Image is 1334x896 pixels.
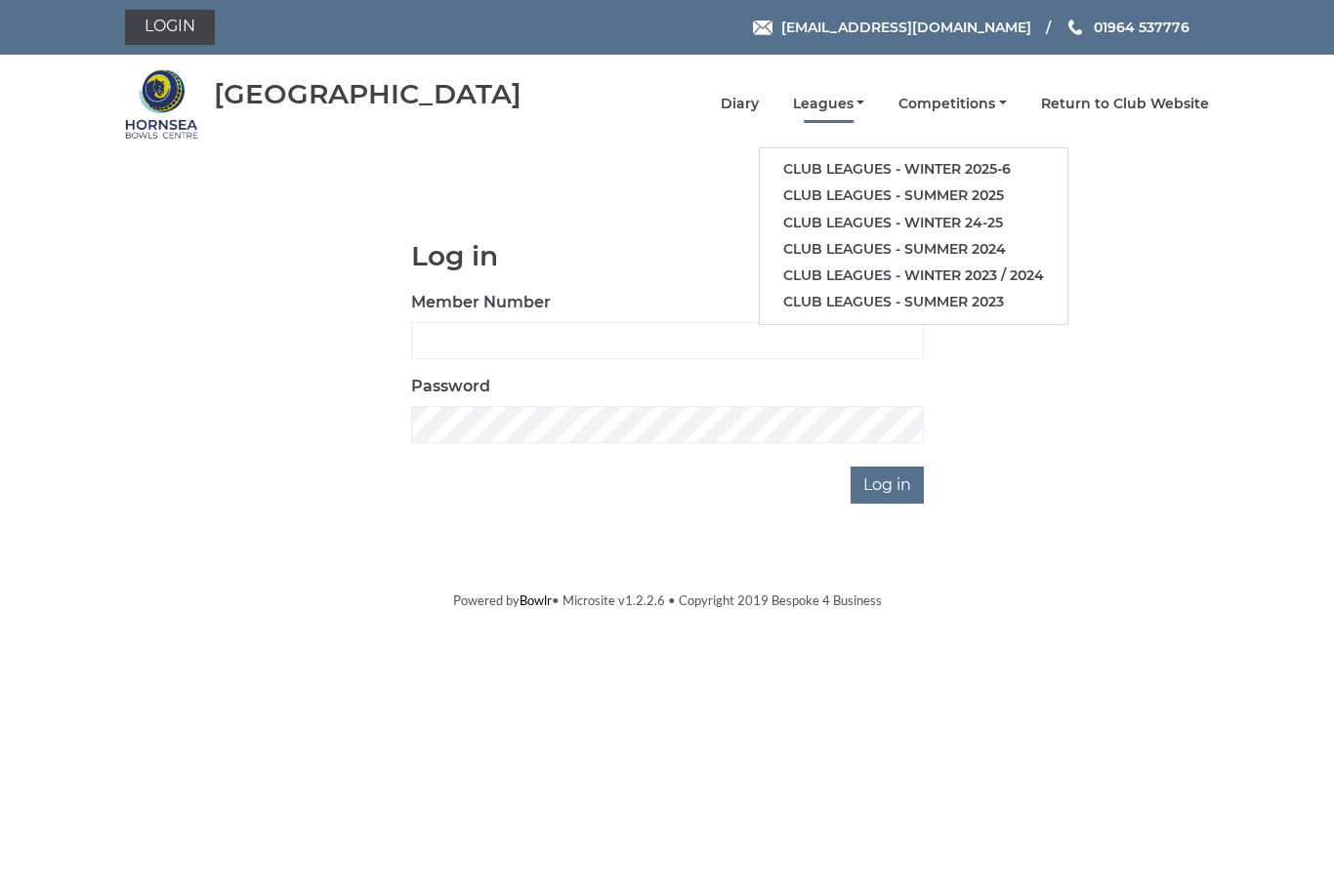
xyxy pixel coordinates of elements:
[125,67,198,141] img: Hornsea Bowls Centre
[214,79,521,109] div: [GEOGRAPHIC_DATA]
[760,236,1067,263] a: Club leagues - Summer 2024
[1041,95,1209,113] a: Return to Club Website
[1068,20,1082,35] img: Phone us
[851,467,924,504] input: Log in
[760,263,1067,289] a: Club leagues - Winter 2023 / 2024
[411,375,490,398] label: Password
[781,19,1031,36] span: [EMAIL_ADDRESS][DOMAIN_NAME]
[759,147,1068,325] ul: Leagues
[1094,19,1189,36] span: 01964 537776
[760,183,1067,209] a: Club leagues - Summer 2025
[753,17,1031,38] a: Email [EMAIL_ADDRESS][DOMAIN_NAME]
[898,95,1007,113] a: Competitions
[411,291,551,314] label: Member Number
[453,592,882,608] span: Powered by • Microsite v1.2.2.6 • Copyright 2019 Bespoke 4 Business
[760,210,1067,236] a: Club leagues - Winter 24-25
[753,20,772,35] img: Email
[793,95,865,113] a: Leagues
[760,289,1067,315] a: Club leagues - Summer 2023
[1065,17,1189,38] a: Phone us 01964 537776
[411,241,924,271] h1: Log in
[125,10,215,45] a: Login
[520,592,552,608] a: Bowlr
[721,95,759,113] a: Diary
[760,156,1067,183] a: Club leagues - Winter 2025-6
